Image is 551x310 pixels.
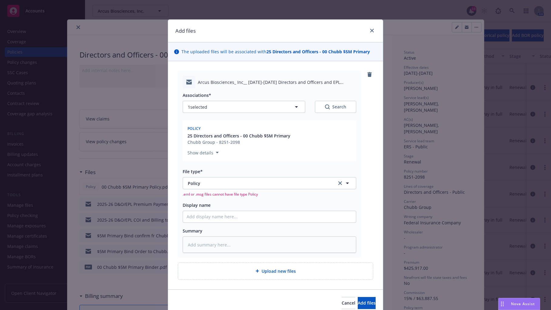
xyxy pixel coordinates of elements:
a: clear selection [336,180,344,187]
span: Upload new files [262,268,296,274]
button: Nova Assist [498,298,540,310]
span: Display name [183,202,211,208]
div: Upload new files [178,262,373,280]
span: .eml or .msg files cannot have file type Policy [183,192,356,197]
button: Policyclear selection [183,177,356,189]
span: Summary [183,228,202,234]
input: Add display name here... [183,211,356,223]
span: Nova Assist [511,301,535,306]
div: Drag to move [499,298,506,310]
span: Policy [188,180,328,186]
